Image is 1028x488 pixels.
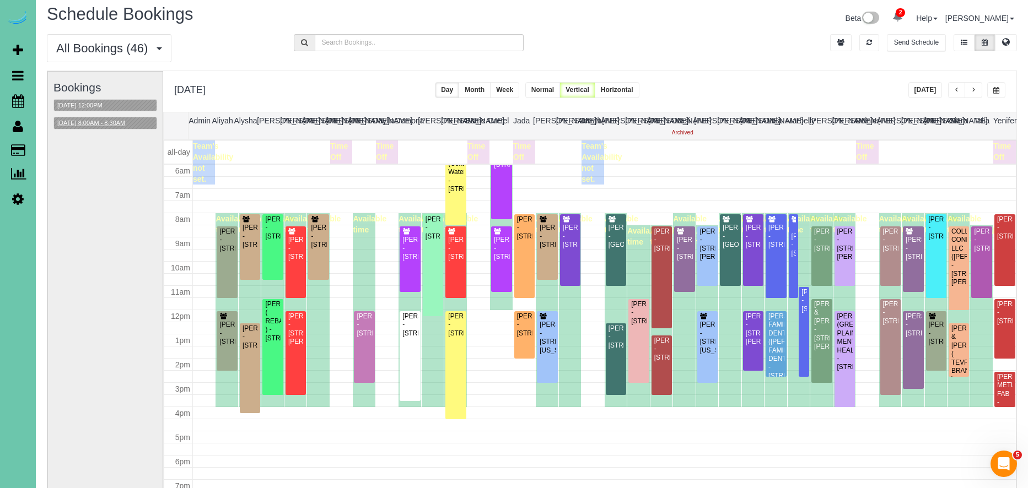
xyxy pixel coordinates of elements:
span: 9am [175,239,190,248]
th: Admin [188,112,211,139]
div: [PERSON_NAME] - [STREET_ADDRESS] [516,215,532,241]
div: [PERSON_NAME] - [STREET_ADDRESS] [997,300,1013,326]
button: Send Schedule [887,34,946,51]
div: [PERSON_NAME] - [STREET_ADDRESS] [882,300,898,326]
span: 1pm [175,336,190,345]
img: Automaid Logo [7,11,29,26]
th: [PERSON_NAME] [533,112,556,139]
button: Week [490,82,519,98]
div: [PERSON_NAME] - [STREET_ADDRESS] [905,312,921,338]
th: [PERSON_NAME] [556,112,579,139]
div: [PERSON_NAME] - [STREET_ADDRESS] [801,288,807,313]
button: [DATE] 8:00AM - 8:30AM [54,117,128,129]
span: Available time [422,214,455,234]
button: Month [459,82,491,98]
button: [DATE] [908,82,943,98]
th: [PERSON_NAME] [878,112,901,139]
div: [PERSON_NAME] ( REBATH ) - [STREET_ADDRESS] [265,300,281,343]
span: Available time [810,214,844,234]
span: Available time [879,214,913,234]
span: Available time [902,214,935,234]
a: Beta [846,14,880,23]
a: [PERSON_NAME] [945,14,1014,23]
th: [PERSON_NAME] [418,112,441,139]
div: [PERSON_NAME] - [STREET_ADDRESS] [539,224,555,249]
span: Available time [673,214,707,234]
button: Normal [525,82,560,98]
th: [PERSON_NAME] [924,112,948,139]
span: 10am [171,263,190,272]
div: [PERSON_NAME] - [STREET_ADDRESS] [425,215,441,241]
div: [PERSON_NAME] - [STREET_ADDRESS] [310,224,326,249]
th: Talia [970,112,993,139]
div: [PERSON_NAME] - [STREET_ADDRESS] [448,236,464,261]
span: 11am [171,288,190,296]
div: [PERSON_NAME] - [STREET_ADDRESS] [493,236,509,261]
button: [DATE] 12:00PM [54,100,106,111]
button: Horizontal [595,82,639,98]
span: Available time [948,214,981,234]
span: 5 [1013,451,1022,459]
span: 2 [896,8,905,17]
div: [PERSON_NAME] - [STREET_ADDRESS] [654,227,670,253]
span: 4pm [175,409,190,417]
a: 2 [887,5,908,29]
th: [PERSON_NAME] [280,112,303,139]
button: Day [435,82,459,98]
span: Available time [216,214,249,234]
h2: [DATE] [174,82,206,96]
div: [PERSON_NAME] - [STREET_ADDRESS] [928,321,944,346]
div: [PERSON_NAME] - [STREET_ADDRESS] [631,300,647,326]
div: [PERSON_NAME] - [STREET_ADDRESS] [562,224,578,249]
th: [PERSON_NAME] [257,112,280,139]
span: 8am [175,215,190,224]
div: [PERSON_NAME] - [STREET_ADDRESS] [356,312,372,338]
th: Daylin [372,112,395,139]
div: [PERSON_NAME] - [STREET_ADDRESS] [242,324,258,350]
div: [PERSON_NAME] - [STREET_ADDRESS] [242,224,258,249]
th: Aliyah [211,112,234,139]
input: Search Bookings.. [315,34,524,51]
th: Lola [763,112,786,139]
th: Jerrah [579,112,602,139]
span: Schedule Bookings [47,4,193,24]
th: Demona [395,112,418,139]
div: [PERSON_NAME] - [STREET_ADDRESS] [791,232,796,258]
div: [PERSON_NAME] METL-FAB - [STREET_ADDRESS][PERSON_NAME] [997,373,1013,424]
div: [PERSON_NAME] (GREAT PLAINS MENTAL HEALTH) - [STREET_ADDRESS] [837,312,853,372]
th: [PERSON_NAME] [349,112,372,139]
span: 5pm [175,433,190,442]
th: [PERSON_NAME] [901,112,924,139]
span: Available time [399,214,432,234]
div: [PERSON_NAME] - [GEOGRAPHIC_DATA] [608,224,624,249]
div: [PERSON_NAME] - [STREET_ADDRESS] [265,215,281,241]
button: Vertical [559,82,595,98]
span: Available time [788,214,821,234]
div: [PERSON_NAME] - [STREET_ADDRESS] [654,337,670,362]
th: [PERSON_NAME] [648,112,671,139]
span: Available time [239,214,272,234]
span: Available time [696,226,730,246]
span: 12pm [171,312,190,321]
span: Available time [307,214,341,234]
th: Alysha [234,112,257,139]
span: Available time [925,214,959,234]
div: [PERSON_NAME] - [STREET_ADDRESS] [882,227,898,253]
span: All Bookings (46) [56,41,153,55]
div: [PERSON_NAME] & [PERSON_NAME] - [STREET_ADDRESS][PERSON_NAME] [814,300,830,351]
th: [PERSON_NAME] [717,112,740,139]
div: [PERSON_NAME] - [GEOGRAPHIC_DATA] [722,224,738,249]
span: Available time [627,226,661,246]
span: Available time [742,214,776,234]
div: [PERSON_NAME] - [STREET_ADDRESS] [448,312,464,338]
span: Available time [284,214,318,234]
span: 6pm [175,457,190,466]
div: [PERSON_NAME] - [STREET_ADDRESS] [608,324,624,350]
div: [PERSON_NAME] - [STREET_ADDRESS] [288,236,304,261]
th: [PERSON_NAME] [625,112,648,139]
span: 2pm [175,360,190,369]
div: [PERSON_NAME] & [PERSON_NAME] ( TEVRA BRANDS ) - [STREET_ADDRESS][PERSON_NAME] [951,324,967,401]
h3: Bookings [53,81,157,94]
th: Yenifer [993,112,1016,139]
